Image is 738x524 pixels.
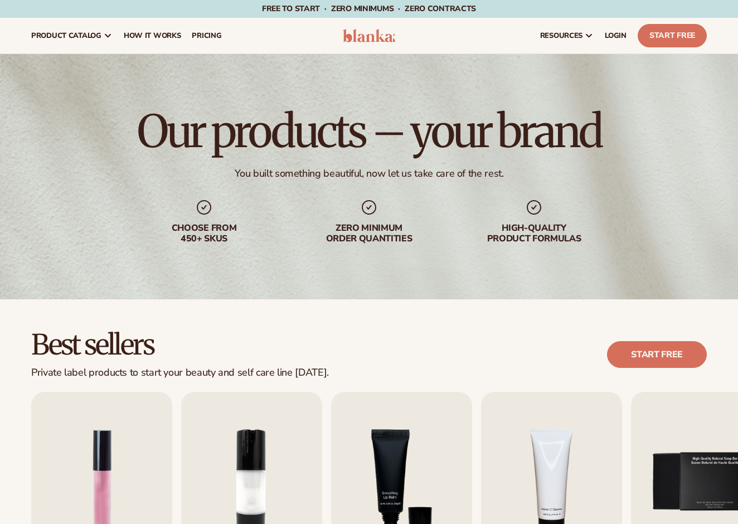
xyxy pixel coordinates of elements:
span: LOGIN [605,31,627,40]
div: High-quality product formulas [463,223,605,244]
a: pricing [186,18,227,54]
a: product catalog [26,18,118,54]
span: How It Works [124,31,181,40]
div: Private label products to start your beauty and self care line [DATE]. [31,367,329,379]
a: How It Works [118,18,187,54]
h2: Best sellers [31,331,329,360]
div: Choose from 450+ Skus [133,223,275,244]
span: pricing [192,31,221,40]
a: Start Free [638,24,707,47]
a: Start free [607,341,707,368]
a: resources [535,18,599,54]
div: You built something beautiful, now let us take care of the rest. [235,167,504,180]
span: product catalog [31,31,101,40]
h1: Our products – your brand [137,109,601,154]
div: Zero minimum order quantities [298,223,440,244]
a: LOGIN [599,18,632,54]
span: resources [540,31,582,40]
img: logo [343,29,395,42]
span: Free to start · ZERO minimums · ZERO contracts [262,3,476,14]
